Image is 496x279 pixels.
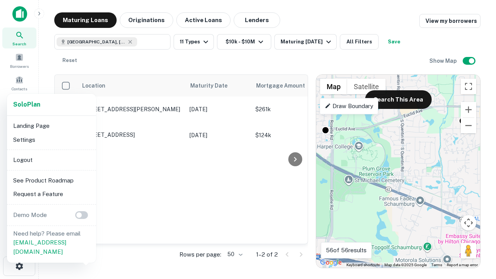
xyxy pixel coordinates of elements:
[13,229,90,257] p: Need help? Please email
[457,192,496,229] iframe: Chat Widget
[10,187,93,201] li: Request a Feature
[13,239,66,255] a: [EMAIL_ADDRESS][DOMAIN_NAME]
[13,101,40,108] strong: Solo Plan
[10,119,93,133] li: Landing Page
[10,153,93,167] li: Logout
[10,133,93,147] li: Settings
[10,174,93,188] li: See Product Roadmap
[10,210,50,220] p: Demo Mode
[13,100,40,109] a: SoloPlan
